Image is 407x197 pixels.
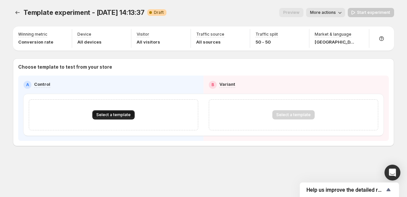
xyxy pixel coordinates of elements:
[255,32,278,37] p: Traffic split
[18,64,389,70] p: Choose template to test from your store
[26,82,29,87] h2: A
[18,39,53,45] p: Conversion rate
[23,9,145,16] span: Template experiment - [DATE] 14:13:37
[211,82,214,87] h2: B
[96,112,131,117] span: Select a template
[34,81,50,87] p: Control
[137,39,160,45] p: All visitors
[137,32,149,37] p: Visitor
[154,10,164,15] span: Draft
[306,187,384,193] span: Help us improve the detailed report for A/B campaigns
[18,32,47,37] p: Winning metric
[77,32,91,37] p: Device
[310,10,336,15] span: More actions
[196,39,224,45] p: All sources
[306,8,345,17] button: More actions
[196,32,224,37] p: Traffic source
[77,39,102,45] p: All devices
[315,32,351,37] p: Market & language
[92,110,135,119] button: Select a template
[219,81,235,87] p: Variant
[306,186,392,194] button: Show survey - Help us improve the detailed report for A/B campaigns
[315,39,354,45] p: [GEOGRAPHIC_DATA]
[384,165,400,181] div: Open Intercom Messenger
[255,39,278,45] p: 50 - 50
[13,8,22,17] button: Experiments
